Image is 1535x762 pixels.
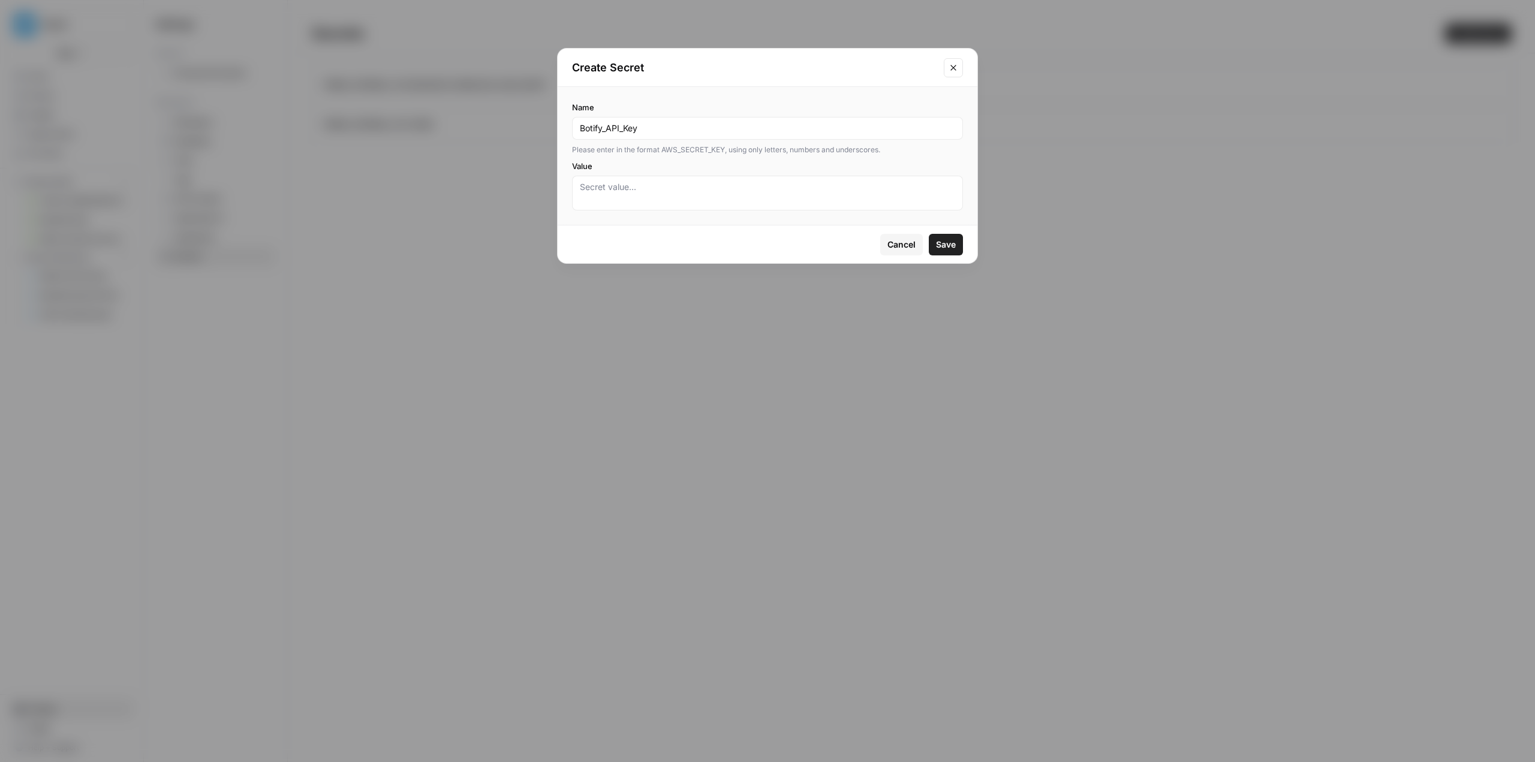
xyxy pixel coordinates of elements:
button: Save [929,234,963,255]
button: Close modal [944,58,963,77]
span: Cancel [887,239,916,251]
label: Value [572,160,963,172]
span: Save [936,239,956,251]
input: SECRET_NAME [580,122,955,134]
button: Cancel [880,234,923,255]
label: Name [572,101,963,113]
h2: Create Secret [572,59,937,76]
div: Please enter in the format AWS_SECRET_KEY, using only letters, numbers and underscores. [572,144,963,155]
